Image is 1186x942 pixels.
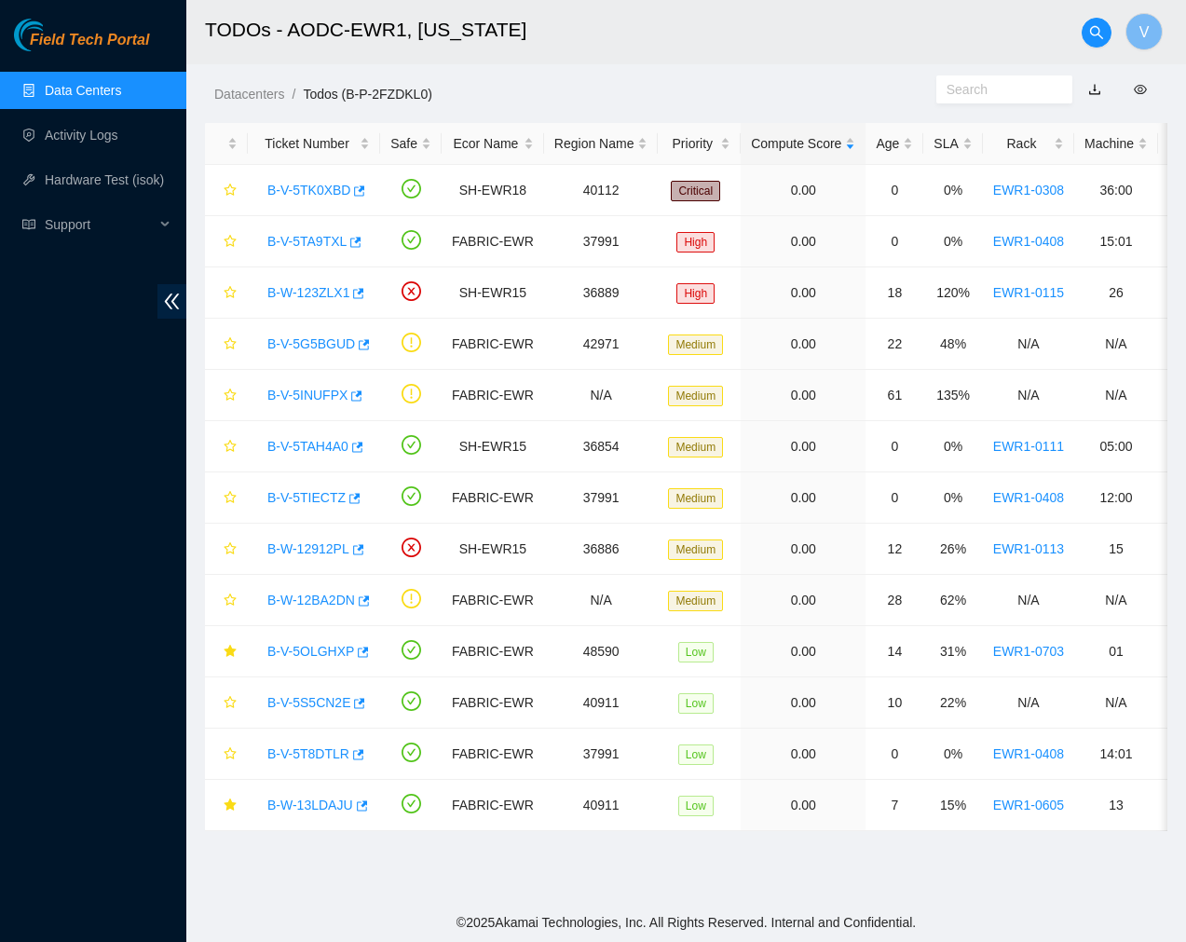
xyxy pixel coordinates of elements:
[45,128,118,143] a: Activity Logs
[544,216,659,267] td: 37991
[215,739,238,769] button: star
[678,693,714,714] span: Low
[215,278,238,307] button: star
[1074,421,1158,472] td: 05:00
[993,285,1064,300] a: EWR1-0115
[866,677,923,729] td: 10
[741,575,866,626] td: 0.00
[993,490,1064,505] a: EWR1-0408
[267,644,354,659] a: B-V-5OLGHXP
[741,780,866,831] td: 0.00
[923,370,982,421] td: 135%
[1074,370,1158,421] td: N/A
[741,319,866,370] td: 0.00
[442,319,544,370] td: FABRIC-EWR
[544,780,659,831] td: 40911
[442,370,544,421] td: FABRIC-EWR
[14,19,94,51] img: Akamai Technologies
[1074,472,1158,524] td: 12:00
[544,677,659,729] td: 40911
[1074,677,1158,729] td: N/A
[267,490,346,505] a: B-V-5TIECTZ
[866,626,923,677] td: 14
[1083,25,1111,40] span: search
[402,230,421,250] span: check-circle
[442,626,544,677] td: FABRIC-EWR
[224,696,237,711] span: star
[671,181,720,201] span: Critical
[224,645,237,660] span: star
[442,216,544,267] td: FABRIC-EWR
[442,729,544,780] td: FABRIC-EWR
[923,421,982,472] td: 0%
[1139,20,1150,44] span: V
[402,538,421,557] span: close-circle
[1074,729,1158,780] td: 14:01
[544,626,659,677] td: 48590
[215,585,238,615] button: star
[923,165,982,216] td: 0%
[676,232,715,253] span: High
[402,743,421,762] span: check-circle
[224,594,237,608] span: star
[215,226,238,256] button: star
[923,216,982,267] td: 0%
[668,488,723,509] span: Medium
[544,729,659,780] td: 37991
[678,642,714,662] span: Low
[923,780,982,831] td: 15%
[741,626,866,677] td: 0.00
[224,747,237,762] span: star
[224,337,237,352] span: star
[544,421,659,472] td: 36854
[866,780,923,831] td: 7
[866,421,923,472] td: 0
[993,234,1064,249] a: EWR1-0408
[224,542,237,557] span: star
[442,472,544,524] td: FABRIC-EWR
[224,799,237,813] span: star
[544,267,659,319] td: 36889
[1125,13,1163,50] button: V
[1074,319,1158,370] td: N/A
[442,421,544,472] td: SH-EWR15
[993,541,1064,556] a: EWR1-0113
[224,389,237,403] span: star
[267,234,347,249] a: B-V-5TA9TXL
[402,281,421,301] span: close-circle
[1074,75,1115,104] button: download
[1074,780,1158,831] td: 13
[267,439,348,454] a: B-V-5TAH4A0
[267,746,349,761] a: B-V-5T8DTLR
[1074,524,1158,575] td: 15
[45,172,164,187] a: Hardware Test (isok)
[1088,82,1101,97] a: download
[741,267,866,319] td: 0.00
[224,184,237,198] span: star
[741,216,866,267] td: 0.00
[292,87,295,102] span: /
[215,431,238,461] button: star
[215,688,238,717] button: star
[947,79,1047,100] input: Search
[741,165,866,216] td: 0.00
[668,386,723,406] span: Medium
[267,336,355,351] a: B-V-5G5BGUD
[668,437,723,457] span: Medium
[267,388,348,403] a: B-V-5INUFPX
[993,183,1064,198] a: EWR1-0308
[993,746,1064,761] a: EWR1-0408
[983,575,1074,626] td: N/A
[224,235,237,250] span: star
[442,267,544,319] td: SH-EWR15
[544,524,659,575] td: 36886
[215,483,238,512] button: star
[741,370,866,421] td: 0.00
[544,319,659,370] td: 42971
[923,626,982,677] td: 31%
[1082,18,1111,48] button: search
[983,319,1074,370] td: N/A
[1074,216,1158,267] td: 15:01
[402,486,421,506] span: check-circle
[866,575,923,626] td: 28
